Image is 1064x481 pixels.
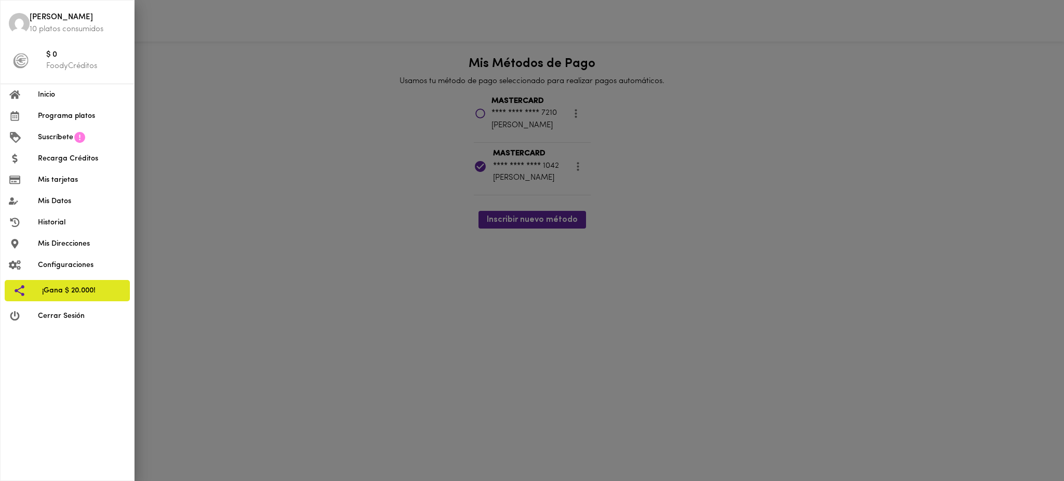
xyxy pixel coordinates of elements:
span: ¡Gana $ 20.000! [42,285,122,296]
img: foody-creditos-black.png [13,53,29,69]
span: Suscríbete [38,132,73,143]
span: Programa platos [38,111,126,122]
span: Recarga Créditos [38,153,126,164]
span: Historial [38,217,126,228]
span: Cerrar Sesión [38,311,126,322]
p: 10 platos consumidos [30,24,126,35]
p: FoodyCréditos [46,61,126,72]
span: Mis Datos [38,196,126,207]
iframe: Messagebird Livechat Widget [1004,421,1054,471]
span: Inicio [38,89,126,100]
span: Mis tarjetas [38,175,126,185]
span: [PERSON_NAME] [30,12,126,24]
span: Mis Direcciones [38,238,126,249]
span: Configuraciones [38,260,126,271]
span: $ 0 [46,49,126,61]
